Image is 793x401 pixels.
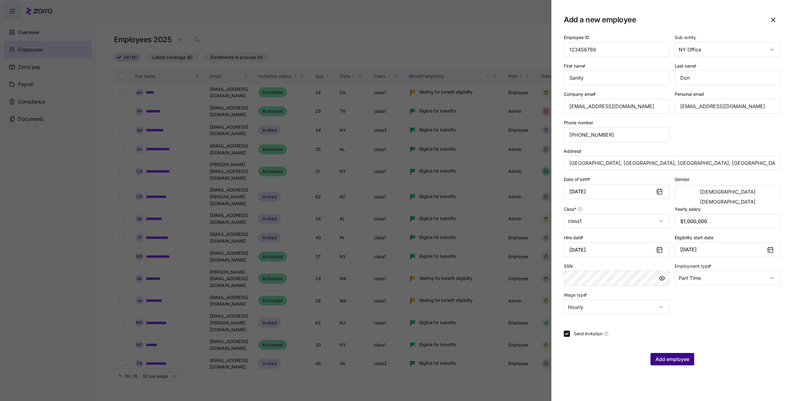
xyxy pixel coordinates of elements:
label: Yearly salary [675,206,701,213]
input: MM/DD/YYYY [564,242,670,257]
label: Hire date [564,234,585,241]
label: Wage type [564,292,588,298]
label: Employment type [675,263,712,270]
input: Select employment type [675,271,781,285]
input: Phone number [564,127,670,142]
span: [DEMOGRAPHIC_DATA] [700,189,756,194]
input: Company email [564,99,670,114]
button: [DATE] [675,242,781,257]
input: Yearly salary [675,214,781,229]
span: Add employee [655,355,689,363]
span: Send invitation [574,331,602,337]
input: Select wage type [564,300,670,315]
input: MM/DD/YYYY [564,184,670,199]
input: Select a sub-entity [675,42,781,57]
button: Add employee [651,353,694,365]
input: First name [564,70,670,85]
label: Company email [564,91,597,98]
label: Sub-entity [675,34,696,41]
label: Employee ID [564,34,589,41]
input: Last name [675,70,781,85]
label: Eligibility start date [675,234,713,241]
label: First name [564,63,587,69]
input: Employee ID [564,42,670,57]
label: Last name [675,63,698,69]
label: Personal email [675,91,704,98]
span: Class * [564,206,576,212]
label: SSN [564,263,573,270]
input: Class [564,214,670,228]
input: Personal email [675,99,781,114]
label: Date of birth [564,176,591,183]
input: Address [564,156,781,170]
span: [DEMOGRAPHIC_DATA] [700,199,756,204]
label: Address [564,148,583,155]
label: Gender [675,176,690,183]
label: Phone number [564,119,593,126]
h1: Add a new employee [564,15,761,24]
